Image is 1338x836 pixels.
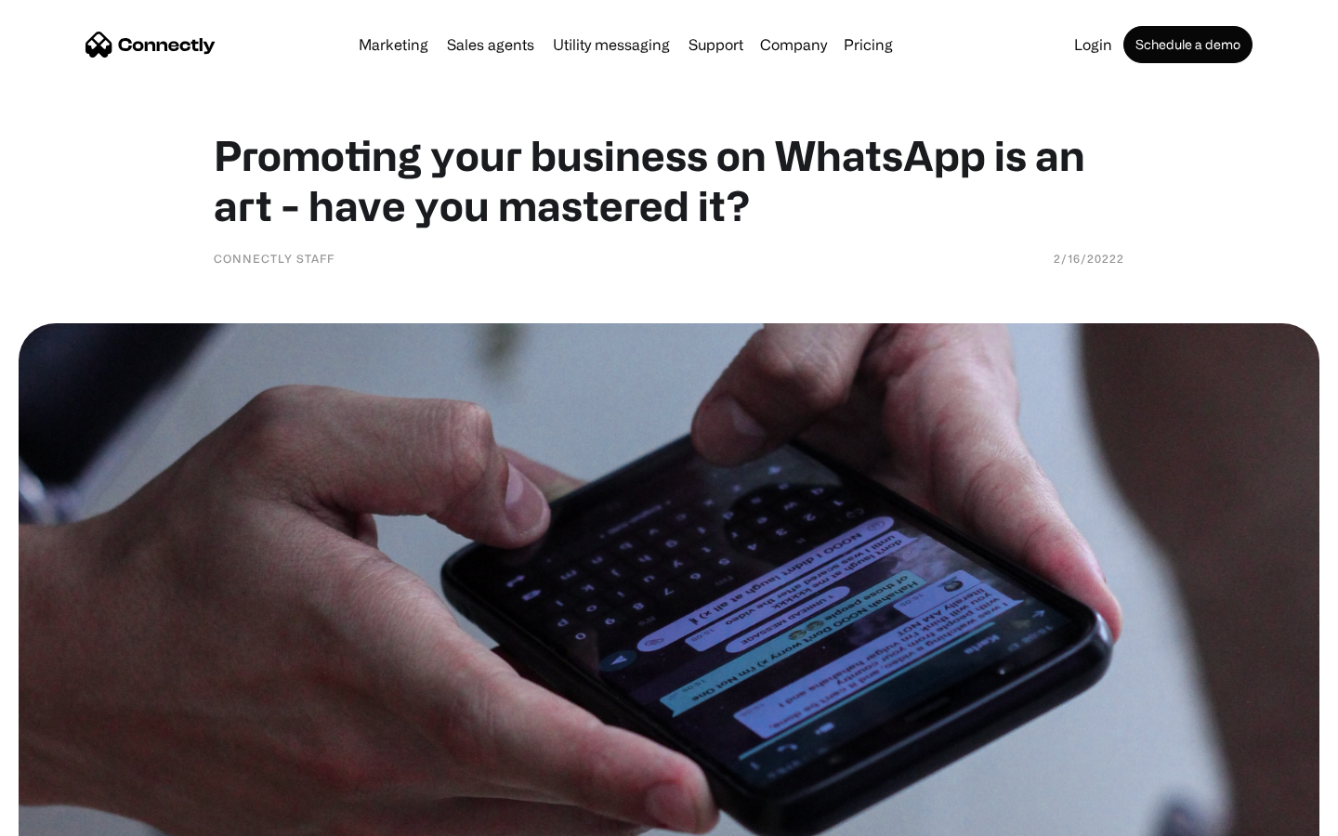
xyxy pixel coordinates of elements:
a: Login [1067,37,1120,52]
a: home [85,31,216,59]
div: Company [760,32,827,58]
div: 2/16/20222 [1054,249,1124,268]
a: Marketing [351,37,436,52]
a: Utility messaging [545,37,677,52]
a: Support [681,37,751,52]
div: Connectly Staff [214,249,334,268]
h1: Promoting your business on WhatsApp is an art - have you mastered it? [214,130,1124,230]
a: Sales agents [439,37,542,52]
a: Pricing [836,37,900,52]
div: Company [754,32,833,58]
ul: Language list [37,803,111,829]
aside: Language selected: English [19,803,111,829]
a: Schedule a demo [1123,26,1253,63]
